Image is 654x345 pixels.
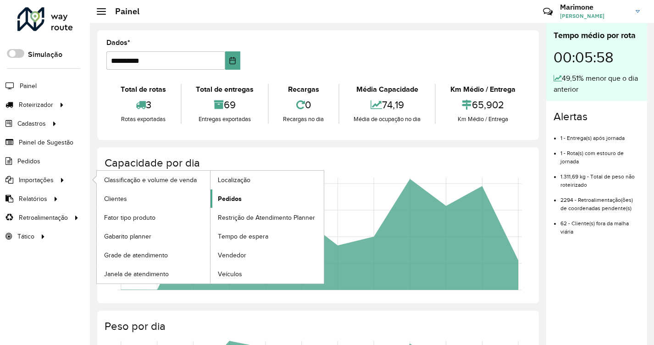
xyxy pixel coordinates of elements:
li: 2294 - Retroalimentação(ões) de coordenadas pendente(s) [560,189,640,212]
h2: Painel [106,6,139,17]
li: 1.311,69 kg - Total de peso não roteirizado [560,166,640,189]
span: Clientes [104,194,127,204]
span: Tático [17,232,34,241]
a: Fator tipo produto [97,208,210,227]
div: Km Médio / Entrega [438,84,527,95]
li: 1 - Rota(s) com estouro de jornada [560,142,640,166]
span: Pedidos [17,156,40,166]
span: Vendedor [218,250,246,260]
div: Rotas exportadas [109,115,178,124]
span: Localização [218,175,250,185]
font: 65,902 [472,99,504,110]
font: 49,51% menor que o dia anterior [554,74,638,93]
span: Gabarito planner [104,232,151,241]
h3: Marimone [560,3,629,11]
span: Roteirizador [19,100,53,110]
a: Gabarito planner [97,227,210,245]
span: Relatórios [19,194,47,204]
div: 00:05:58 [554,42,640,73]
a: Clientes [97,189,210,208]
span: Pedidos [218,194,242,204]
div: Entregas exportadas [184,115,266,124]
span: Restrição de Atendimento Planner [218,213,315,223]
h4: Capacidade por dia [105,156,530,170]
span: [PERSON_NAME] [560,12,629,20]
div: Total de entregas [184,84,266,95]
a: Restrição de Atendimento Planner [211,208,324,227]
span: Fator tipo produto [104,213,155,223]
a: Grade de atendimento [97,246,210,264]
h4: Alertas [554,110,640,123]
span: Painel [20,81,37,91]
a: Veículos [211,265,324,283]
a: Tempo de espera [211,227,324,245]
span: Painel de Sugestão [19,138,73,147]
a: Pedidos [211,189,324,208]
span: Cadastros [17,119,46,128]
div: Total de rotas [109,84,178,95]
div: Tempo médio por rota [554,29,640,42]
font: Dados [106,39,127,46]
span: Classificação e volume de venda [104,175,197,185]
div: Recargas [271,84,336,95]
span: Tempo de espera [218,232,268,241]
a: Localização [211,171,324,189]
font: 74,19 [382,99,404,110]
a: Contato Rápido [538,2,558,22]
font: 3 [146,99,151,110]
div: Média Capacidade [342,84,433,95]
a: Janela de atendimento [97,265,210,283]
h4: Peso por dia [105,320,530,333]
a: Classificação e volume de venda [97,171,210,189]
font: 0 [305,99,311,110]
li: 1 - Entrega(s) após jornada [560,127,640,142]
span: Importações [19,175,54,185]
font: 69 [224,99,236,110]
button: Escolha a data [225,51,240,70]
div: Média de ocupação no dia [342,115,433,124]
a: Vendedor [211,246,324,264]
span: Retroalimentação [19,213,68,223]
div: Recargas no dia [271,115,336,124]
div: Km Médio / Entrega [438,115,527,124]
span: Grade de atendimento [104,250,168,260]
label: Simulação [28,49,62,60]
span: Janela de atendimento [104,269,169,279]
li: 62 - Cliente(s) fora da malha viária [560,212,640,236]
span: Veículos [218,269,242,279]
